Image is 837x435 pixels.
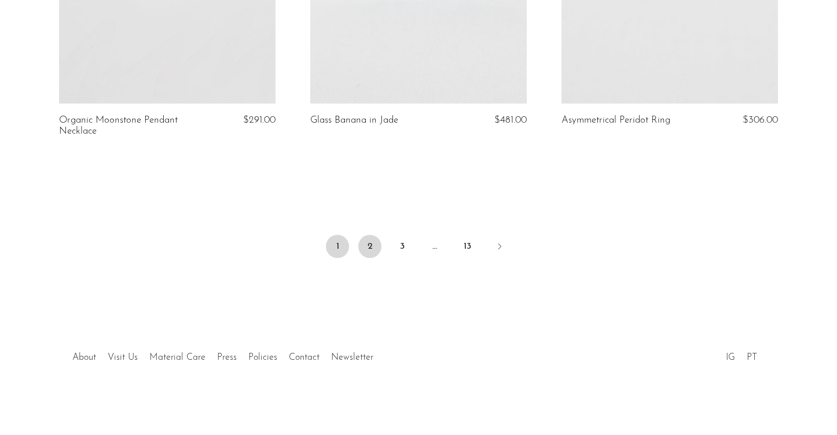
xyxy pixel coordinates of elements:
[67,344,379,366] ul: Quick links
[108,353,138,362] a: Visit Us
[561,115,670,126] a: Asymmetrical Peridot Ring
[289,353,320,362] a: Contact
[743,115,778,125] span: $306.00
[726,353,735,362] a: IG
[243,115,276,125] span: $291.00
[248,353,277,362] a: Policies
[149,353,205,362] a: Material Care
[747,353,757,362] a: PT
[494,115,527,125] span: $481.00
[423,235,446,258] span: …
[326,235,349,258] span: 1
[59,115,204,137] a: Organic Moonstone Pendant Necklace
[488,235,511,260] a: Next
[217,353,237,362] a: Press
[456,235,479,258] a: 13
[391,235,414,258] a: 3
[310,115,398,126] a: Glass Banana in Jade
[720,344,763,366] ul: Social Medias
[72,353,96,362] a: About
[358,235,381,258] a: 2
